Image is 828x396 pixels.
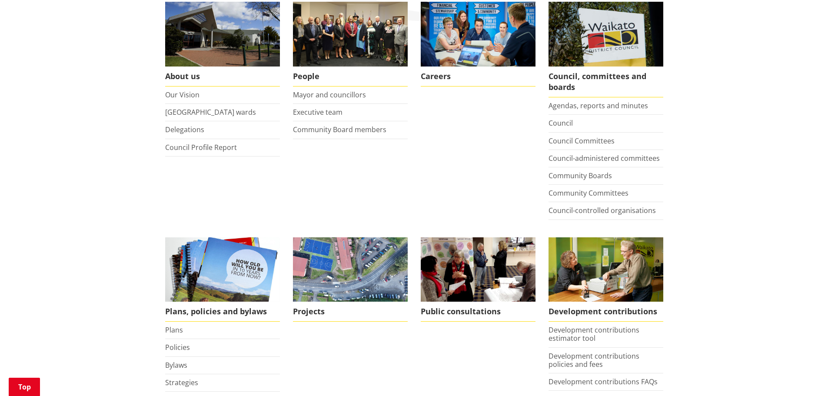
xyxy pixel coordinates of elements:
[549,237,663,322] a: FInd out more about fees and fines here Development contributions
[421,67,535,87] span: Careers
[165,302,280,322] span: Plans, policies and bylaws
[549,171,612,180] a: Community Boards
[165,360,187,370] a: Bylaws
[165,237,280,302] img: Long Term Plan
[293,90,366,100] a: Mayor and councillors
[549,351,639,369] a: Development contributions policies and fees
[549,101,648,110] a: Agendas, reports and minutes
[9,378,40,396] a: Top
[165,107,256,117] a: [GEOGRAPHIC_DATA] wards
[549,153,660,163] a: Council-administered committees
[293,125,386,134] a: Community Board members
[293,107,343,117] a: Executive team
[293,2,408,67] img: 2022 Council
[293,302,408,322] span: Projects
[165,67,280,87] span: About us
[549,67,663,97] span: Council, committees and boards
[165,2,280,87] a: WDC Building 0015 About us
[293,2,408,87] a: 2022 Council People
[421,302,535,322] span: Public consultations
[549,188,628,198] a: Community Committees
[549,302,663,322] span: Development contributions
[293,67,408,87] span: People
[549,2,663,67] img: Waikato-District-Council-sign
[165,237,280,322] a: We produce a number of plans, policies and bylaws including the Long Term Plan Plans, policies an...
[549,377,658,386] a: Development contributions FAQs
[421,2,535,87] a: Careers
[549,325,639,343] a: Development contributions estimator tool
[165,325,183,335] a: Plans
[421,237,535,302] img: public-consultations
[549,2,663,97] a: Waikato-District-Council-sign Council, committees and boards
[549,136,615,146] a: Council Committees
[788,359,819,391] iframe: Messenger Launcher
[549,206,656,215] a: Council-controlled organisations
[421,2,535,67] img: Office staff in meeting - Career page
[421,237,535,322] a: public-consultations Public consultations
[549,237,663,302] img: Fees
[165,2,280,67] img: WDC Building 0015
[293,237,408,322] a: Projects
[165,343,190,352] a: Policies
[549,118,573,128] a: Council
[165,378,198,387] a: Strategies
[293,237,408,302] img: DJI_0336
[165,90,200,100] a: Our Vision
[165,143,237,152] a: Council Profile Report
[165,125,204,134] a: Delegations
